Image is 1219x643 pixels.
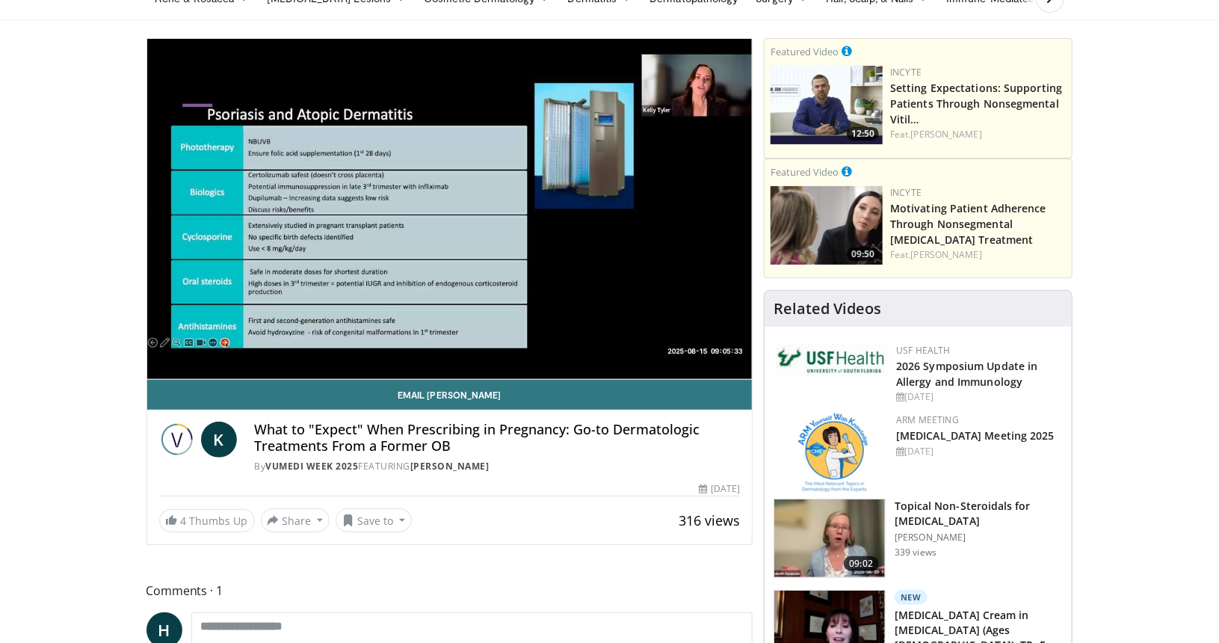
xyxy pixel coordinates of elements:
[266,460,359,473] a: Vumedi Week 2025
[201,422,237,458] a: K
[771,165,839,179] small: Featured Video
[890,66,922,79] a: Incyte
[890,128,1066,141] div: Feat.
[336,508,412,532] button: Save to
[890,201,1046,247] a: Motivating Patient Adherence Through Nonsegmental [MEDICAL_DATA] Treatment
[844,556,880,571] span: 09:02
[771,45,839,58] small: Featured Video
[255,460,741,473] div: By FEATURING
[774,499,1063,578] a: 09:02 Topical Non-Steroidals for [MEDICAL_DATA] [PERSON_NAME] 339 views
[896,359,1037,389] a: 2026 Symposium Update in Allergy and Immunology
[911,128,982,141] a: [PERSON_NAME]
[895,547,936,559] p: 339 views
[896,344,951,357] a: USF Health
[777,344,889,377] img: 6ba8804a-8538-4002-95e7-a8f8012d4a11.png.150x105_q85_autocrop_double_scale_upscale_version-0.2.jpg
[771,186,883,265] a: 09:50
[895,590,928,605] p: New
[890,81,1062,126] a: Setting Expectations: Supporting Patients Through Nonsegmental Vitil…
[774,300,881,318] h4: Related Videos
[255,422,741,454] h4: What to "Expect" When Prescribing in Pregnancy: Go-to Dermatologic Treatments From a Former OB
[847,247,879,261] span: 09:50
[181,514,187,528] span: 4
[700,482,740,496] div: [DATE]
[159,422,195,458] img: Vumedi Week 2025
[798,413,868,492] img: 89a28c6a-718a-466f-b4d1-7c1f06d8483b.png.150x105_q85_autocrop_double_scale_upscale_version-0.2.png
[679,511,740,529] span: 316 views
[896,390,1060,404] div: [DATE]
[410,460,490,473] a: [PERSON_NAME]
[895,532,1063,544] p: [PERSON_NAME]
[896,413,959,426] a: ARM Meeting
[771,186,883,265] img: 39505ded-af48-40a4-bb84-dee7792dcfd5.png.150x105_q85_crop-smart_upscale.jpg
[911,248,982,261] a: [PERSON_NAME]
[896,445,1060,458] div: [DATE]
[159,509,255,532] a: 4 Thumbs Up
[147,39,753,380] video-js: Video Player
[774,499,885,577] img: 34a4b5e7-9a28-40cd-b963-80fdb137f70d.150x105_q85_crop-smart_upscale.jpg
[771,66,883,144] img: 98b3b5a8-6d6d-4e32-b979-fd4084b2b3f2.png.150x105_q85_crop-smart_upscale.jpg
[847,127,879,141] span: 12:50
[147,380,753,410] a: Email [PERSON_NAME]
[896,428,1055,443] a: [MEDICAL_DATA] Meeting 2025
[146,581,753,600] span: Comments 1
[890,248,1066,262] div: Feat.
[895,499,1063,529] h3: Topical Non-Steroidals for [MEDICAL_DATA]
[771,66,883,144] a: 12:50
[261,508,330,532] button: Share
[890,186,922,199] a: Incyte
